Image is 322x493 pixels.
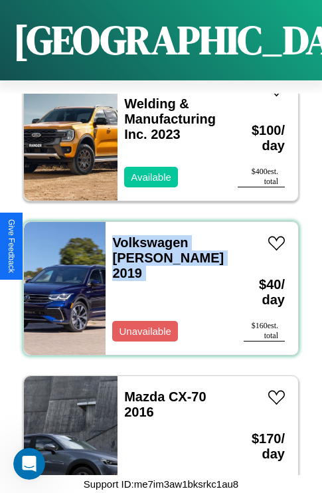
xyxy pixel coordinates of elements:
a: Volkswagen [PERSON_NAME] 2019 [112,235,224,280]
p: Unavailable [119,322,171,340]
h3: $ 40 / day [244,264,285,321]
iframe: Intercom live chat [13,448,45,480]
h3: $ 100 / day [238,110,285,167]
div: $ 160 est. total [244,321,285,342]
a: Ford Milford Welding & Manufacturing Inc. 2023 [124,81,216,142]
div: $ 400 est. total [238,167,285,187]
a: Mazda CX-70 2016 [124,389,206,419]
h3: $ 170 / day [238,418,285,475]
p: Available [131,168,171,186]
p: Support ID: me7im3aw1bksrkc1au8 [84,475,238,493]
div: Give Feedback [7,219,16,273]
